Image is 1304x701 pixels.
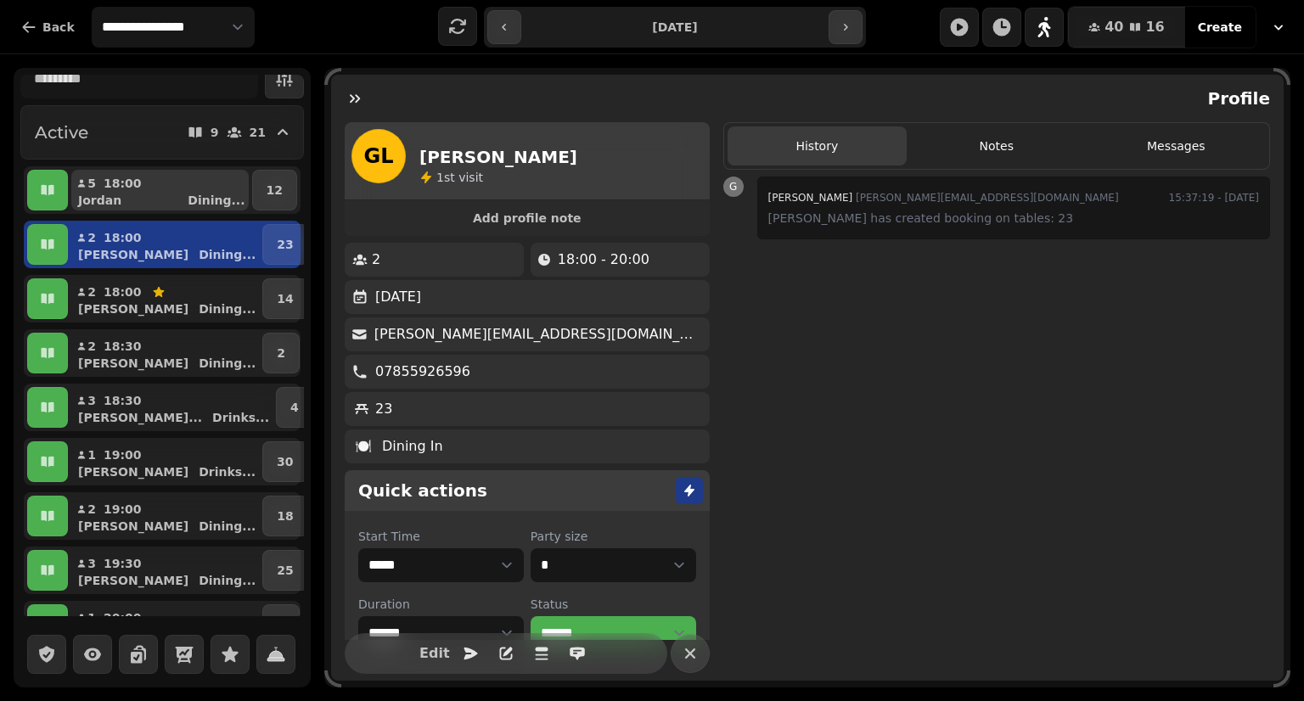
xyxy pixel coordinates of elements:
[531,528,696,545] label: Party size
[277,345,285,362] p: 2
[199,246,256,263] p: Dining ...
[277,508,293,524] p: 18
[71,224,259,265] button: 218:00[PERSON_NAME]Dining...
[87,555,97,572] p: 3
[78,463,188,480] p: [PERSON_NAME]
[419,145,577,169] h2: [PERSON_NAME]
[71,496,259,536] button: 219:00[PERSON_NAME]Dining...
[1087,126,1266,165] button: Messages
[444,171,458,184] span: st
[374,324,703,345] p: [PERSON_NAME][EMAIL_ADDRESS][DOMAIN_NAME]
[558,250,649,270] p: 18:00 - 20:00
[199,355,256,372] p: Dining ...
[71,333,259,373] button: 218:30[PERSON_NAME]Dining...
[78,300,188,317] p: [PERSON_NAME]
[199,300,256,317] p: Dining ...
[104,501,142,518] p: 19:00
[71,604,259,645] button: 120:00
[71,550,259,591] button: 319:30[PERSON_NAME]Dining...
[42,21,75,33] span: Back
[1198,21,1242,33] span: Create
[375,399,392,419] p: 23
[78,409,202,426] p: [PERSON_NAME]...
[199,518,256,535] p: Dining ...
[277,453,293,470] p: 30
[262,224,307,265] button: 23
[78,192,121,209] p: Jordan
[364,146,394,166] span: GL
[1145,20,1164,34] span: 16
[71,387,273,428] button: 318:30[PERSON_NAME]...Drinks...
[104,392,142,409] p: 18:30
[436,169,483,186] p: visit
[262,550,307,591] button: 25
[104,609,142,626] p: 20:00
[7,7,88,48] button: Back
[729,182,737,192] span: G
[1184,7,1256,48] button: Create
[87,175,97,192] p: 5
[104,446,142,463] p: 19:00
[382,436,443,457] p: Dining In
[211,126,219,138] p: 9
[276,387,313,428] button: 4
[358,528,524,545] label: Start Time
[1169,188,1259,208] time: 15:37:19 - [DATE]
[375,287,421,307] p: [DATE]
[262,441,307,482] button: 30
[104,555,142,572] p: 19:30
[418,637,452,670] button: Edit
[199,463,256,480] p: Drinks ...
[87,609,97,626] p: 1
[104,338,142,355] p: 18:30
[1200,87,1270,110] h2: Profile
[277,290,293,307] p: 14
[375,362,470,382] p: 07855926596
[262,278,307,319] button: 14
[267,182,283,199] p: 12
[35,121,88,144] h2: Active
[365,212,689,224] span: Add profile note
[277,562,293,579] p: 25
[277,236,293,253] p: 23
[358,596,524,613] label: Duration
[424,647,445,660] span: Edit
[768,188,1119,208] div: [PERSON_NAME][EMAIL_ADDRESS][DOMAIN_NAME]
[768,192,853,204] span: [PERSON_NAME]
[188,192,244,209] p: Dining ...
[78,572,188,589] p: [PERSON_NAME]
[71,278,259,319] button: 218:00[PERSON_NAME]Dining...
[262,333,300,373] button: 2
[87,446,97,463] p: 1
[436,171,444,184] span: 1
[87,392,97,409] p: 3
[71,170,249,210] button: 518:00JordanDining...
[262,496,307,536] button: 18
[78,518,188,535] p: [PERSON_NAME]
[728,126,907,165] button: History
[907,126,1086,165] button: Notes
[768,208,1259,228] p: [PERSON_NAME] has created booking on tables: 23
[250,126,266,138] p: 21
[87,501,97,518] p: 2
[71,441,259,482] button: 119:00[PERSON_NAME]Drinks...
[104,229,142,246] p: 18:00
[262,604,300,645] button: 1
[87,229,97,246] p: 2
[20,105,304,160] button: Active921
[212,409,269,426] p: Drinks ...
[199,572,256,589] p: Dining ...
[351,207,703,229] button: Add profile note
[104,175,142,192] p: 18:00
[290,399,299,416] p: 4
[358,479,487,502] h2: Quick actions
[78,246,188,263] p: [PERSON_NAME]
[355,436,372,457] p: 🍽️
[531,596,696,613] label: Status
[104,283,142,300] p: 18:00
[78,355,188,372] p: [PERSON_NAME]
[252,170,297,210] button: 12
[1104,20,1123,34] span: 40
[87,338,97,355] p: 2
[87,283,97,300] p: 2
